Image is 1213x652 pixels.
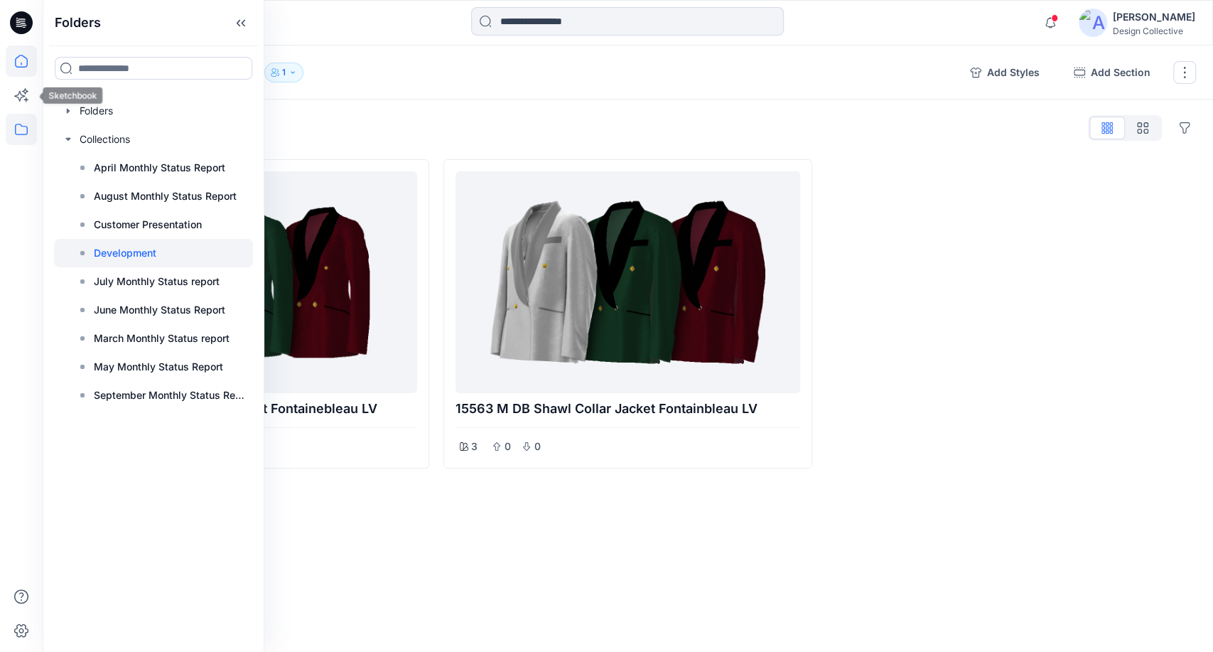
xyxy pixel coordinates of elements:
button: Add Section [1062,61,1162,84]
p: April Monthly Status Report [94,159,225,176]
p: August Monthly Status Report [94,188,237,205]
button: Options [1173,117,1196,139]
div: Design Collective [1113,26,1195,36]
div: 15563 M DB Shawl Collar Jacket Fontainbleau LV300 [443,159,813,469]
p: May Monthly Status Report [94,358,223,375]
p: Customer Presentation [94,216,202,233]
img: avatar [1079,9,1107,37]
p: 0 [534,438,542,455]
p: March Monthly Status report [94,330,230,347]
div: [PERSON_NAME] [1113,9,1195,26]
p: 15563 M DB Shawl Collar Jacket Fontainbleau LV [455,399,801,419]
p: Development [94,245,156,262]
p: 3 [471,438,478,455]
button: 1 [264,63,303,82]
p: 1 [282,65,286,80]
button: Add Styles [959,61,1051,84]
p: 0 [504,438,512,455]
p: September Monthly Status Report [94,387,244,404]
p: June Monthly Status Report [94,301,225,319]
p: July Monthly Status report [94,273,220,290]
